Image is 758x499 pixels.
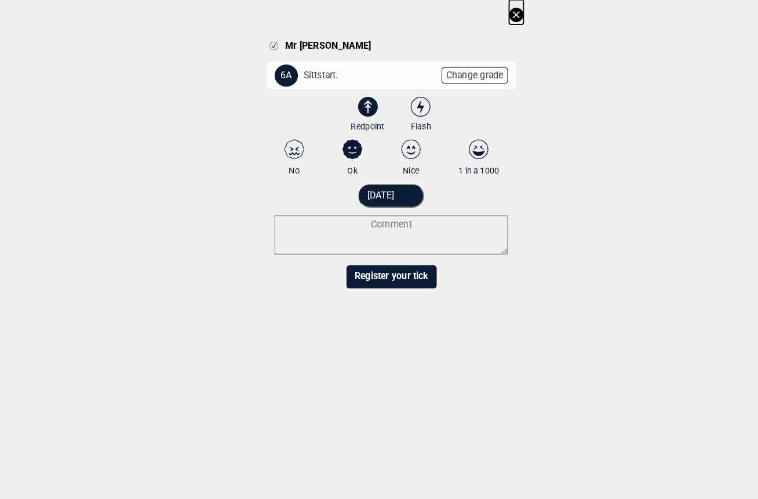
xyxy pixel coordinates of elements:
span: Redpoint [340,117,373,128]
div: Mr [PERSON_NAME] [258,39,500,50]
span: Ok [337,160,347,171]
button: Register your tick [336,257,423,280]
span: No [280,160,290,171]
span: Nice [390,160,406,171]
span: Flash [398,117,417,128]
span: 1 in a 1000 [444,160,483,171]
